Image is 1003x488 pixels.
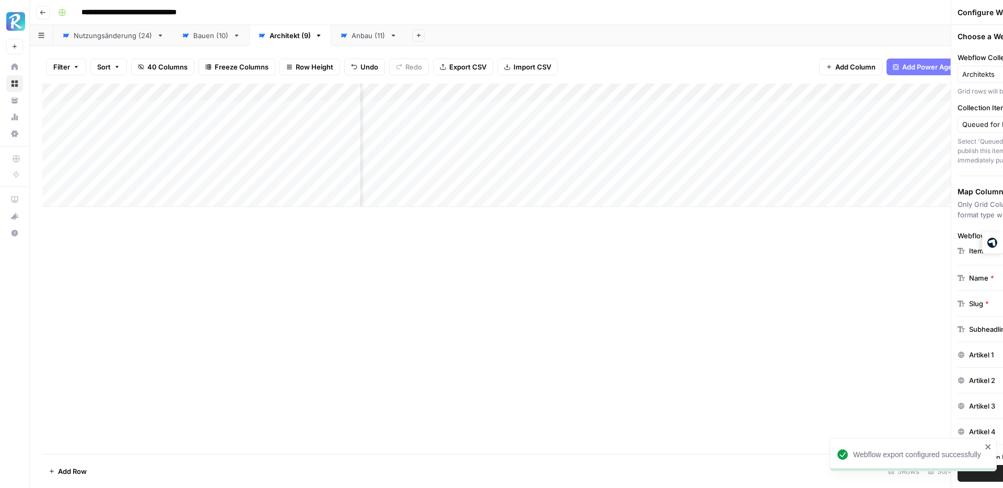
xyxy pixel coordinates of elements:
button: Add Power Agent [887,59,965,75]
div: Webflow export configured successfully [853,449,982,460]
button: 40 Columns [131,59,194,75]
a: Settings [6,125,23,142]
button: Redo [389,59,429,75]
div: Slug [969,298,989,309]
img: Radyant Logo [6,12,25,31]
span: 40 Columns [147,62,188,72]
div: Artikel 1 [969,350,994,360]
span: Redo [405,62,422,72]
div: What's new? [7,208,22,224]
span: Required [990,273,994,283]
button: What's new? [6,208,23,225]
a: Bauen (10) [173,25,249,46]
span: Sort [97,62,111,72]
a: Nutzungsänderung (24) [53,25,173,46]
div: 5 Rows [884,463,924,480]
span: Export CSV [449,62,486,72]
div: Artikel 3 [969,401,995,411]
button: close [985,443,992,451]
button: Help + Support [6,225,23,241]
button: Row Height [279,59,340,75]
span: Row Height [296,62,333,72]
a: Anbau (11) [331,25,406,46]
button: Freeze Columns [199,59,275,75]
span: Add Power Agent [902,62,959,72]
div: Bauen (10) [193,30,229,41]
button: Workspace: Radyant [6,8,23,34]
div: 30/40 Columns [924,463,990,480]
a: Your Data [6,92,23,109]
span: Undo [360,62,378,72]
button: Export CSV [433,59,493,75]
p: Item ID [969,246,997,256]
button: Filter [46,59,86,75]
div: Artikel 4 [969,426,996,437]
button: Sort [90,59,127,75]
div: Artikel 2 [969,375,995,386]
span: Required [985,298,989,309]
button: Import CSV [497,59,558,75]
span: Add Column [835,62,876,72]
div: Nutzungsänderung (24) [74,30,153,41]
button: Add Column [819,59,882,75]
span: Import CSV [514,62,551,72]
div: Name [969,273,994,283]
a: Usage [6,109,23,125]
a: Architekt (9) [249,25,331,46]
span: Freeze Columns [215,62,269,72]
button: Add Row [42,463,93,480]
button: Undo [344,59,385,75]
span: Add Row [58,466,87,477]
a: AirOps Academy [6,191,23,208]
span: Filter [53,62,70,72]
a: Home [6,59,23,75]
div: Anbau (11) [352,30,386,41]
div: Architekt (9) [270,30,311,41]
a: Browse [6,75,23,92]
